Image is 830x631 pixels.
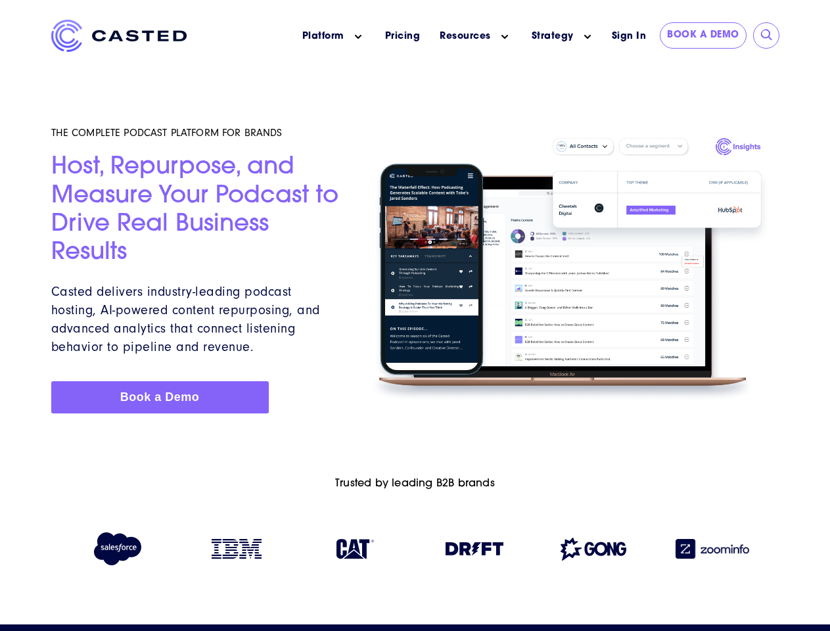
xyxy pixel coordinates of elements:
[660,22,747,49] a: Book a Demo
[440,30,491,43] a: Resources
[336,539,374,559] img: Caterpillar logo
[51,154,346,268] h2: Host, Repurpose, and Measure Your Podcast to Drive Real Business Results
[532,30,574,43] a: Strategy
[51,478,779,490] h6: Trusted by leading B2B brands
[385,30,421,43] a: Pricing
[446,542,503,555] img: Drift logo
[676,539,749,559] img: Zoominfo logo
[561,538,626,561] img: Gong logo
[206,20,605,53] nav: Main menu
[51,381,269,413] a: Book a Demo
[212,539,262,559] img: IBM logo
[88,532,147,565] img: Salesforce logo
[120,390,200,404] span: Book a Demo
[51,126,346,139] h5: THE COMPLETE PODCAST PLATFORM FOR BRANDS
[361,131,779,409] img: Homepage Hero
[51,284,320,354] span: Casted delivers industry-leading podcast hosting, AI-powered content repurposing, and advanced an...
[760,29,773,42] input: Submit
[302,30,344,43] a: Platform
[605,22,654,51] a: Sign In
[51,20,187,52] img: Casted_Logo_Horizontal_FullColor_PUR_BLUE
